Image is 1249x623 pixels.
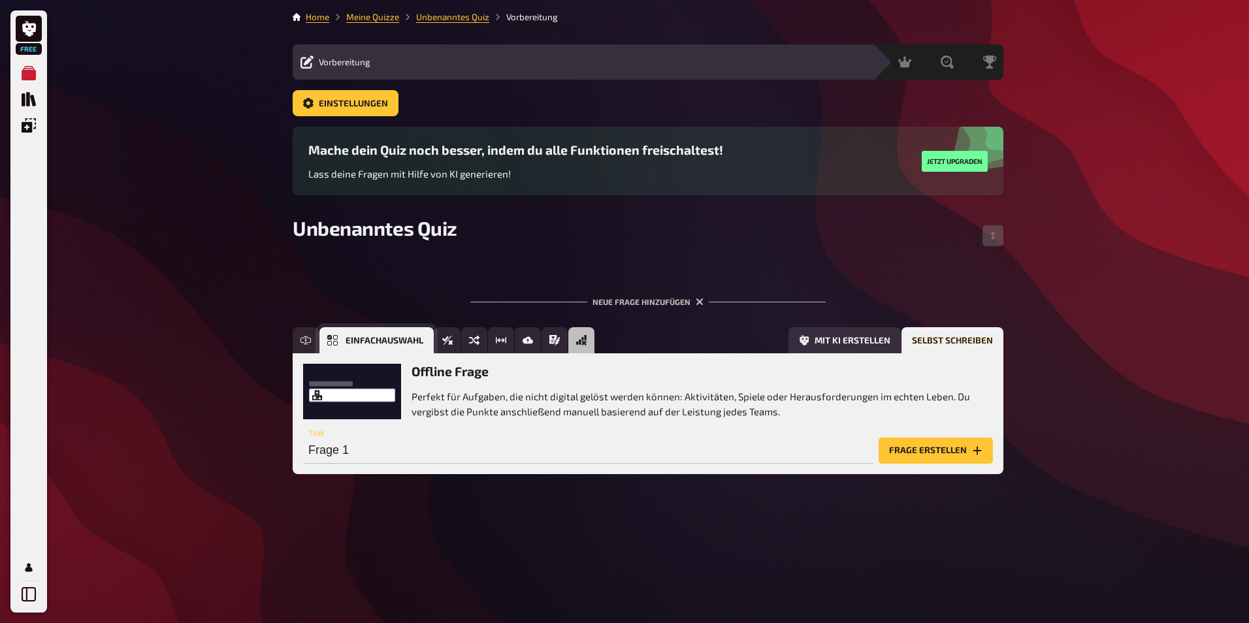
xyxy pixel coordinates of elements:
button: Einfachauswahl [319,327,434,353]
button: Jetzt upgraden [922,151,988,172]
span: Unbenanntes Quiz [293,216,457,240]
li: Unbenanntes Quiz [399,10,489,24]
a: Einstellungen [293,90,398,116]
a: Unbenanntes Quiz [416,12,489,22]
button: Reihenfolge anpassen [982,225,1003,246]
h3: Mache dein Quiz noch besser, indem du alle Funktionen freischaltest! [308,142,723,157]
a: Einblendungen [16,112,42,138]
button: Wahr / Falsch [434,327,461,353]
span: Lass deine Fragen mit Hilfe von KI generieren! [308,168,511,180]
li: Home [306,10,329,24]
span: Einstellungen [319,99,388,108]
li: Vorbereitung [489,10,558,24]
button: Freitext Eingabe [293,327,319,353]
h3: Offline Frage [412,364,993,379]
button: Prosa (Langtext) [542,327,568,353]
a: Quiz Sammlung [16,86,42,112]
button: Selbst schreiben [901,327,1003,353]
button: Offline Frage [568,327,594,353]
span: Vorbereitung [319,57,370,67]
a: Meine Quizze [16,60,42,86]
button: Sortierfrage [461,327,487,353]
span: Free [17,45,41,53]
span: Einfachauswahl [346,336,423,345]
a: Mein Konto [16,554,42,581]
p: Perfekt für Aufgaben, die nicht digital gelöst werden können: Aktivitäten, Spiele oder Herausford... [412,389,993,419]
button: Frage erstellen [879,438,993,464]
input: Titel [303,438,873,464]
button: Bild-Antwort [515,327,541,353]
a: Meine Quizze [346,12,399,22]
button: Mit KI erstellen [788,327,901,353]
div: Neue Frage hinzufügen [470,276,826,317]
li: Meine Quizze [329,10,399,24]
a: Home [306,12,329,22]
button: Schätzfrage [488,327,514,353]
